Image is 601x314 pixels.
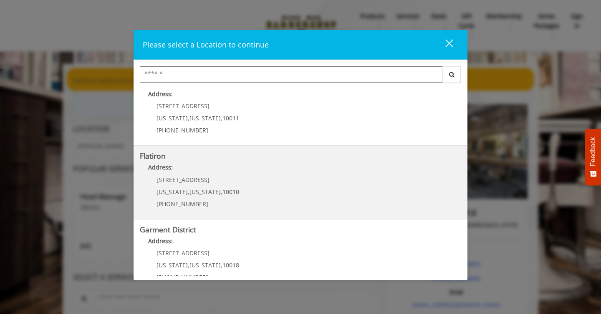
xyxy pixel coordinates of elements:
[157,176,210,184] span: [STREET_ADDRESS]
[140,151,166,161] b: Flatiron
[143,40,269,50] span: Please select a Location to continue
[430,36,458,53] button: close dialog
[188,188,189,196] span: ,
[140,224,196,234] b: Garment District
[189,261,221,269] span: [US_STATE]
[436,39,452,51] div: close dialog
[222,114,239,122] span: 10011
[148,163,173,171] b: Address:
[140,66,461,87] div: Center Select
[140,66,443,83] input: Search Center
[157,114,188,122] span: [US_STATE]
[157,200,208,208] span: [PHONE_NUMBER]
[188,261,189,269] span: ,
[221,261,222,269] span: ,
[148,90,173,98] b: Address:
[188,114,189,122] span: ,
[585,129,601,185] button: Feedback - Show survey
[221,114,222,122] span: ,
[148,237,173,245] b: Address:
[157,102,210,110] span: [STREET_ADDRESS]
[157,273,208,281] span: [PHONE_NUMBER]
[189,188,221,196] span: [US_STATE]
[157,126,208,134] span: [PHONE_NUMBER]
[447,72,457,77] i: Search button
[589,137,597,166] span: Feedback
[222,188,239,196] span: 10010
[157,249,210,257] span: [STREET_ADDRESS]
[157,188,188,196] span: [US_STATE]
[157,261,188,269] span: [US_STATE]
[221,188,222,196] span: ,
[189,114,221,122] span: [US_STATE]
[222,261,239,269] span: 10018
